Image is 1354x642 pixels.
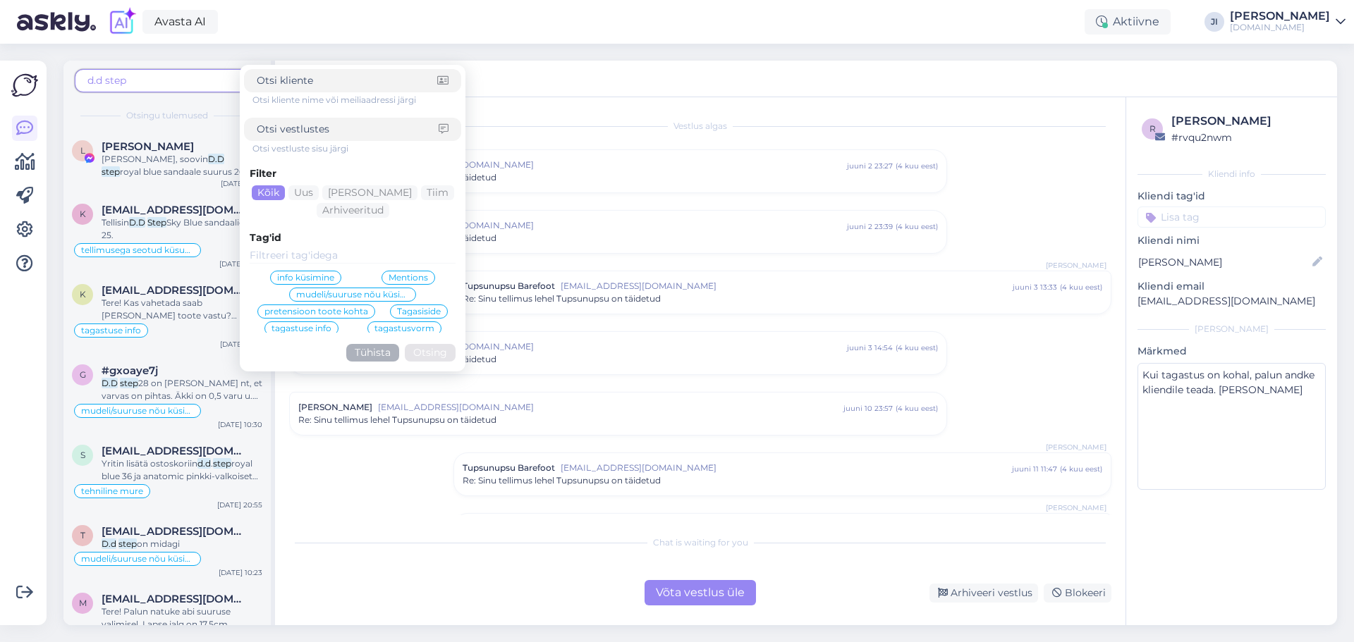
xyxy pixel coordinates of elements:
[102,445,248,457] span: sini.kesalainen@hotmail.com
[252,94,461,106] div: Otsi kliente nime või meiliaadressi järgi
[1171,130,1322,145] div: # rvqu2nwm
[102,284,248,297] span: kadrikristelsaagim@gmail.com
[1204,12,1224,32] div: JI
[289,120,1111,132] div: Vestlus algas
[102,217,129,228] span: Tellisin
[645,580,756,605] div: Võta vestlus üle
[81,407,194,415] span: mudeli/suuruse nõu küsimine
[252,142,461,155] div: Otsi vestluste sisu järgi
[102,166,120,177] mark: step
[1060,282,1102,292] div: ( 4 kuu eest )
[118,538,137,549] mark: step
[378,219,847,232] span: [EMAIL_ADDRESS][DOMAIN_NAME]
[220,339,262,350] div: [DATE] 17:41
[289,536,1111,549] div: Chat is waiting for you
[120,378,138,388] mark: step
[252,185,285,200] div: Kõik
[208,154,224,164] mark: D.D
[1230,11,1346,33] a: [PERSON_NAME][DOMAIN_NAME]
[102,606,243,642] span: Tere! Palun natuke abi suuruse valimisel. Lapse jalg on 17,5cm [PERSON_NAME] 6,7cm. Vaatasin
[847,221,893,232] div: juuni 2 23:39
[80,145,85,156] span: L
[847,161,893,171] div: juuni 2 23:27
[1230,11,1330,22] div: [PERSON_NAME]
[1138,323,1326,335] div: [PERSON_NAME]
[250,248,456,264] input: Filtreeri tag'idega
[561,280,1013,292] span: [EMAIL_ADDRESS][DOMAIN_NAME]
[219,567,262,578] div: [DATE] 10:23
[129,217,145,228] mark: D.D
[1138,168,1326,180] div: Kliendi info
[11,72,38,99] img: Askly Logo
[102,204,248,216] span: kadrikristelsaagim@gmail.com
[137,538,180,549] span: on midagi
[102,297,257,346] span: Tere! Kas vahetada saab [PERSON_NAME] toote vastu? Sooviks bLIFESTYLE Niobe sandaalid vahetada
[896,221,938,232] div: ( 4 kuu eest )
[221,178,262,189] div: [DATE] 13:12
[217,500,262,510] div: [DATE] 20:55
[107,7,137,37] img: explore-ai
[1044,584,1111,603] div: Blokeeri
[102,538,116,549] mark: D.d
[264,307,368,316] span: pretensioon toote kohta
[81,487,143,495] span: tehniline mure
[847,342,893,353] div: juuni 3 14:54
[250,166,456,181] div: Filter
[1138,189,1326,204] p: Kliendi tag'id
[219,259,262,269] div: [DATE] 21:39
[1138,206,1326,228] input: Lisa tag
[87,74,126,87] span: d.d step
[1138,279,1326,294] p: Kliendi email
[257,73,437,88] input: Otsi kliente
[843,403,893,414] div: juuni 10 23:57
[1149,123,1156,134] span: r
[80,369,86,380] span: g
[102,154,208,164] span: [PERSON_NAME], soovin
[80,450,85,460] span: s
[142,10,218,34] a: Avasta AI
[1013,282,1057,292] div: juuni 3 13:33
[561,462,1012,474] span: [EMAIL_ADDRESS][DOMAIN_NAME]
[211,458,213,469] span: .
[1138,254,1310,270] input: Lisa nimi
[272,324,331,333] span: tagastuse info
[80,209,86,219] span: k
[1046,502,1106,513] span: [PERSON_NAME]
[1012,464,1057,474] div: juuni 11 11:47
[929,584,1038,603] div: Arhiveeri vestlus
[213,458,231,469] mark: step
[80,530,85,541] span: t
[120,166,244,177] span: royal blue sandaale suurus 26
[896,161,938,171] div: ( 4 kuu eest )
[126,109,208,122] span: Otsingu tulemused
[1046,442,1106,452] span: [PERSON_NAME]
[102,217,256,240] span: Sky Blue sandaalid nr 25.
[1138,363,1326,490] textarea: Kui tagastus on kohal, palun andke kliendile teada. [PERSON_NAME]
[896,403,938,414] div: ( 4 kuu eest )
[463,280,555,292] span: Tupsunupsu Barefoot
[102,378,118,388] mark: D.D
[378,159,847,171] span: [EMAIL_ADDRESS][DOMAIN_NAME]
[197,458,211,469] mark: d.d
[102,140,194,153] span: Laura Vanags
[102,378,262,414] span: 28 on [PERSON_NAME] nt, et varvas on pihtas. Äkki on 0,5 varu u. aga laiuselt on
[1060,464,1102,474] div: ( 4 kuu eest )
[102,364,158,377] span: #gxoaye7j
[1138,344,1326,359] p: Märkmed
[463,292,661,305] span: Re: Sinu tellimus lehel Tupsunupsu on täidetud
[1085,9,1171,35] div: Aktiivne
[218,419,262,430] div: [DATE] 10:30
[463,462,555,474] span: Tupsunupsu Barefoot
[250,230,456,245] div: Tag'id
[81,326,141,335] span: tagastuse info
[102,525,248,538] span: teeleke123@gmail.com
[1046,260,1106,271] span: [PERSON_NAME]
[257,122,439,137] input: Otsi vestlustes
[378,340,847,353] span: [EMAIL_ADDRESS][DOMAIN_NAME]
[102,593,248,605] span: mariareinlo@gmail.com
[80,289,86,300] span: k
[147,217,166,228] mark: Step
[298,401,372,414] span: [PERSON_NAME]
[298,414,496,426] span: Re: Sinu tellimus lehel Tupsunupsu on täidetud
[896,342,938,353] div: ( 4 kuu eest )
